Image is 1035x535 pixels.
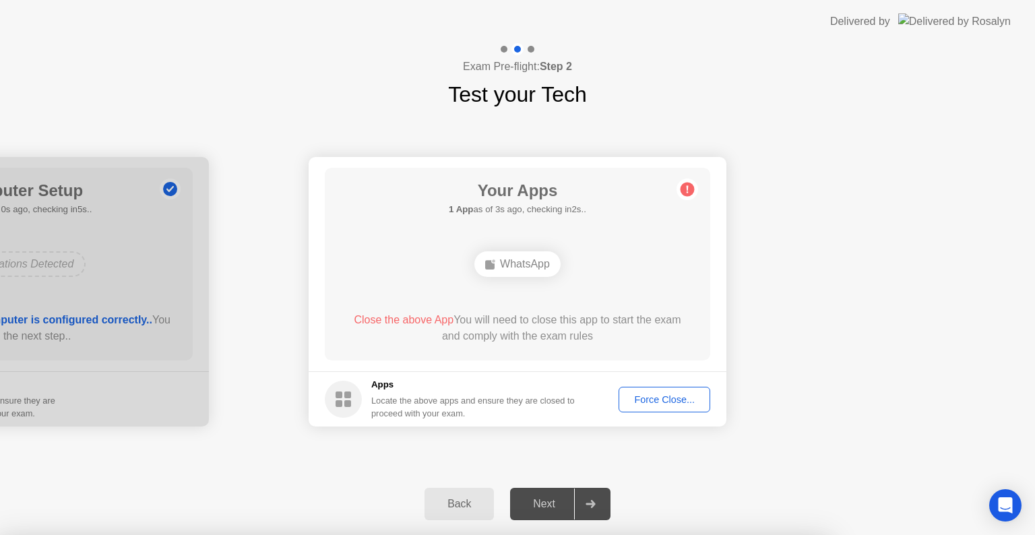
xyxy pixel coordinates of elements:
[474,251,561,277] div: WhatsApp
[463,59,572,75] h4: Exam Pre-flight:
[371,394,575,420] div: Locate the above apps and ensure they are closed to proceed with your exam.
[344,312,691,344] div: You will need to close this app to start the exam and comply with the exam rules
[449,179,586,203] h1: Your Apps
[989,489,1022,522] div: Open Intercom Messenger
[354,314,453,325] span: Close the above App
[371,378,575,391] h5: Apps
[448,78,587,111] h1: Test your Tech
[623,394,705,405] div: Force Close...
[830,13,890,30] div: Delivered by
[449,204,473,214] b: 1 App
[449,203,586,216] h5: as of 3s ago, checking in2s..
[429,498,490,510] div: Back
[898,13,1011,29] img: Delivered by Rosalyn
[540,61,572,72] b: Step 2
[514,498,574,510] div: Next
